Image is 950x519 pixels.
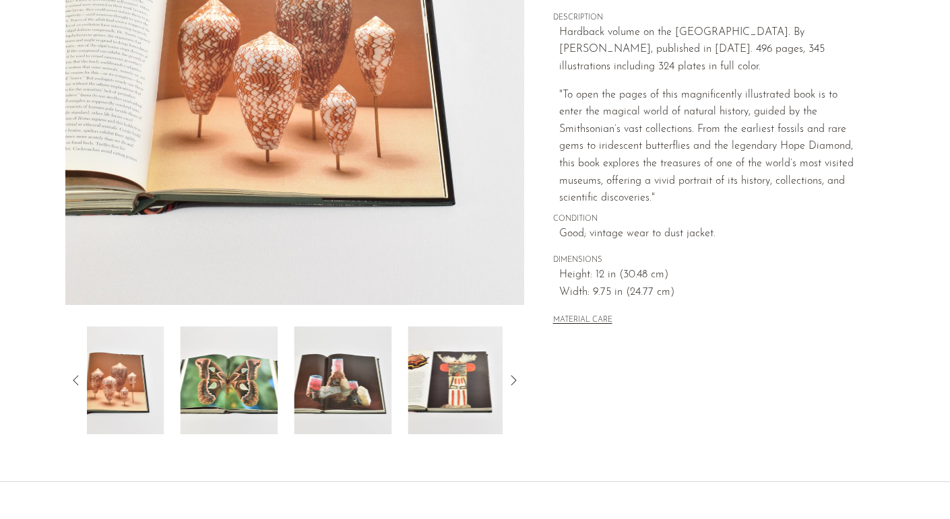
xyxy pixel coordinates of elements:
[408,326,505,434] img: The National Museum of Natural History
[66,326,164,434] img: The National Museum of Natural History
[553,213,856,226] span: CONDITION
[559,87,856,207] p: "To open the pages of this magnificently illustrated book is to enter the magical world of natura...
[294,326,391,434] img: The National Museum of Natural History
[553,254,856,267] span: DIMENSIONS
[553,316,612,326] button: MATERIAL CARE
[559,267,856,284] span: Height: 12 in (30.48 cm)
[559,226,856,243] span: Good; vintage wear to dust jacket.
[553,12,856,24] span: DESCRIPTION
[559,284,856,302] span: Width: 9.75 in (24.77 cm)
[559,24,856,76] p: Hardback volume on the [GEOGRAPHIC_DATA]. By [PERSON_NAME], published in [DATE]. 496 pages, 345 i...
[180,326,278,434] img: The National Museum of Natural History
